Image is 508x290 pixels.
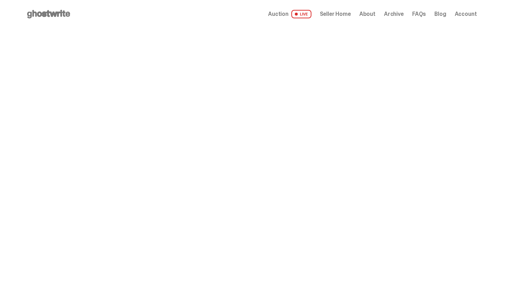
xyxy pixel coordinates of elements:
[268,11,289,17] span: Auction
[291,10,311,18] span: LIVE
[412,11,426,17] a: FAQs
[434,11,446,17] a: Blog
[359,11,376,17] a: About
[320,11,351,17] a: Seller Home
[455,11,477,17] a: Account
[384,11,404,17] a: Archive
[268,10,311,18] a: Auction LIVE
